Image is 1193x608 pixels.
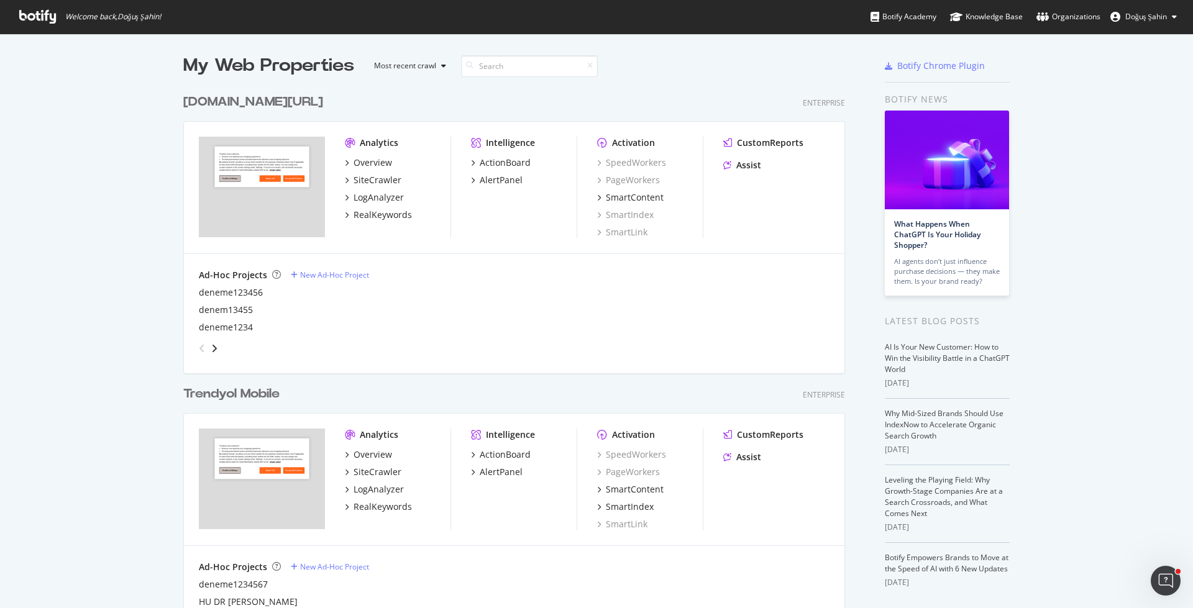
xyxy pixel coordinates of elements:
div: [DOMAIN_NAME][URL] [183,93,323,111]
div: SiteCrawler [354,174,401,186]
div: Overview [354,157,392,169]
div: SiteCrawler [354,466,401,478]
div: LogAnalyzer [354,483,404,496]
div: Ad-Hoc Projects [199,269,267,281]
div: Overview [354,448,392,461]
a: SmartIndex [597,501,654,513]
a: SpeedWorkers [597,157,666,169]
a: SmartLink [597,518,647,530]
div: Intelligence [486,429,535,441]
a: AlertPanel [471,174,523,186]
a: ActionBoard [471,157,531,169]
a: PageWorkers [597,466,660,478]
a: deneme123456 [199,286,263,299]
div: ActionBoard [480,448,531,461]
div: Analytics [360,137,398,149]
a: LogAnalyzer [345,483,404,496]
div: Most recent crawl [374,62,436,70]
div: Enterprise [803,389,845,400]
a: PageWorkers [597,174,660,186]
a: Trendyol Mobile [183,385,285,403]
div: Botify news [885,93,1010,106]
a: SmartContent [597,483,664,496]
div: CustomReports [737,137,803,149]
a: deneme1234567 [199,578,268,591]
div: AlertPanel [480,174,523,186]
a: AlertPanel [471,466,523,478]
div: Activation [612,137,655,149]
a: New Ad-Hoc Project [291,270,369,280]
a: Why Mid-Sized Brands Should Use IndexNow to Accelerate Organic Search Growth [885,408,1003,441]
div: SmartIndex [606,501,654,513]
a: Botify Empowers Brands to Move at the Speed of AI with 6 New Updates [885,552,1008,574]
img: What Happens When ChatGPT Is Your Holiday Shopper? [885,111,1009,209]
div: CustomReports [737,429,803,441]
a: SiteCrawler [345,174,401,186]
div: Botify Chrome Plugin [897,60,985,72]
a: ActionBoard [471,448,531,461]
a: denem13455 [199,304,253,316]
a: Overview [345,448,392,461]
iframe: Intercom live chat [1151,566,1181,596]
input: Search [461,55,598,77]
a: AI Is Your New Customer: How to Win the Visibility Battle in a ChatGPT World [885,342,1010,374]
div: HU DR [PERSON_NAME] [199,596,298,608]
div: RealKeywords [354,209,412,221]
a: SpeedWorkers [597,448,666,461]
a: LogAnalyzer [345,191,404,204]
div: AlertPanel [480,466,523,478]
a: SmartIndex [597,209,654,221]
div: angle-right [210,342,219,355]
a: SmartContent [597,191,664,204]
div: My Web Properties [183,53,354,78]
div: Enterprise [803,98,845,108]
div: New Ad-Hoc Project [300,270,369,280]
div: [DATE] [885,378,1010,389]
a: Botify Chrome Plugin [885,60,985,72]
div: Trendyol Mobile [183,385,280,403]
div: New Ad-Hoc Project [300,561,369,572]
div: [DATE] [885,577,1010,588]
div: Knowledge Base [950,11,1023,23]
a: RealKeywords [345,501,412,513]
a: Assist [723,451,761,463]
img: trendyol.com/en [199,137,325,237]
a: New Ad-Hoc Project [291,561,369,572]
button: Doğuş Şahin [1100,7,1187,27]
div: LogAnalyzer [354,191,404,204]
a: What Happens When ChatGPT Is Your Holiday Shopper? [894,219,980,250]
div: Latest Blog Posts [885,314,1010,328]
div: Assist [736,159,761,171]
div: Botify Academy [871,11,936,23]
img: trendyol.com [199,429,325,529]
a: CustomReports [723,137,803,149]
div: SmartContent [606,191,664,204]
a: RealKeywords [345,209,412,221]
button: Most recent crawl [364,56,451,76]
a: [DOMAIN_NAME][URL] [183,93,328,111]
div: Intelligence [486,137,535,149]
div: ActionBoard [480,157,531,169]
a: SiteCrawler [345,466,401,478]
span: Welcome back, Doğuş Şahin ! [65,12,161,22]
div: RealKeywords [354,501,412,513]
a: SmartLink [597,226,647,238]
a: Leveling the Playing Field: Why Growth-Stage Companies Are at a Search Crossroads, and What Comes... [885,474,1003,519]
div: Analytics [360,429,398,441]
a: deneme1234 [199,321,253,333]
a: Overview [345,157,392,169]
div: SmartContent [606,483,664,496]
div: [DATE] [885,444,1010,455]
div: Organizations [1036,11,1100,23]
a: CustomReports [723,429,803,441]
div: Activation [612,429,655,441]
div: Ad-Hoc Projects [199,561,267,573]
